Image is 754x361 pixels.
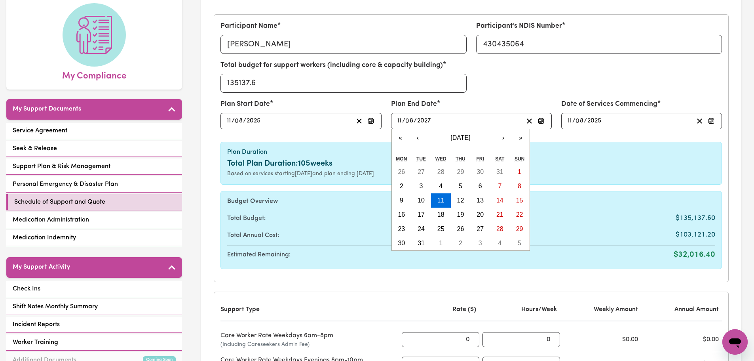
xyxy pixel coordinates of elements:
abbr: August 13, 2027 [477,197,484,204]
abbr: August 15, 2027 [516,197,523,204]
abbr: September 4, 2027 [498,240,501,246]
div: Based on services starting [DATE] and plan ending [DATE] [227,170,715,178]
a: Personal Emergency & Disaster Plan [6,176,182,193]
a: Medication Indemnity [6,230,182,246]
abbr: Saturday [495,156,504,162]
abbr: September 1, 2027 [439,240,443,246]
abbr: August 30, 2027 [398,240,405,246]
button: August 20, 2027 [470,208,490,222]
a: Incident Reports [6,317,182,333]
div: Total Plan Duration: 105 weeks [227,158,715,170]
label: Plan Start Date [220,99,270,109]
abbr: July 27, 2027 [418,168,425,175]
abbr: August 9, 2027 [400,197,403,204]
abbr: August 3, 2027 [420,183,423,189]
span: Seek & Release [13,144,57,153]
a: Worker Training [6,334,182,351]
abbr: August 16, 2027 [398,211,405,218]
button: August 31, 2027 [411,236,431,250]
abbr: August 7, 2027 [498,183,501,189]
span: / [414,117,417,124]
abbr: September 2, 2027 [459,240,462,246]
button: August 18, 2027 [431,208,451,222]
label: Participant Name [220,21,277,31]
abbr: September 5, 2027 [518,240,521,246]
input: -- [226,116,232,126]
button: August 7, 2027 [490,179,510,193]
span: $32,016.40 [674,249,715,261]
abbr: August 6, 2027 [479,183,482,189]
button: August 9, 2027 [392,193,412,208]
button: August 5, 2027 [451,179,471,193]
abbr: August 20, 2027 [477,211,484,218]
button: August 17, 2027 [411,208,431,222]
button: August 11, 2027 [431,193,451,208]
span: [DATE] [450,134,470,141]
a: Seek & Release [6,141,182,157]
abbr: August 4, 2027 [439,183,443,189]
input: ---- [246,116,261,126]
button: August 27, 2027 [470,222,490,236]
abbr: September 3, 2027 [479,240,482,246]
button: My Support Activity [6,257,182,278]
span: 0 [575,118,579,124]
abbr: Thursday [456,156,465,162]
div: Care Worker Rate Weekdays 6am-8pm [220,331,398,349]
button: August 14, 2027 [490,193,510,208]
button: August 23, 2027 [392,222,412,236]
button: July 30, 2027 [470,165,490,179]
button: August 4, 2027 [431,179,451,193]
span: / [243,117,246,124]
button: August 2, 2027 [392,179,412,193]
abbr: August 18, 2027 [437,211,444,218]
span: Total Budget: [227,214,266,223]
abbr: August 5, 2027 [459,183,462,189]
button: › [495,129,512,147]
button: September 5, 2027 [510,236,530,250]
button: August 1, 2027 [510,165,530,179]
span: Shift Notes Monthly Summary [13,302,98,311]
button: July 31, 2027 [490,165,510,179]
button: My Support Documents [6,99,182,120]
span: $135,137.60 [676,213,715,223]
button: July 27, 2027 [411,165,431,179]
span: Schedule of Support and Quote [14,197,105,207]
span: (Including Careseekers Admin Fee) [220,340,392,349]
abbr: August 10, 2027 [418,197,425,204]
button: August 28, 2027 [490,222,510,236]
button: August 24, 2027 [411,222,431,236]
button: August 30, 2027 [392,236,412,250]
abbr: August 19, 2027 [457,211,464,218]
a: Shift Notes Monthly Summary [6,299,182,315]
abbr: Friday [476,156,484,162]
abbr: August 17, 2027 [418,211,425,218]
abbr: August 21, 2027 [496,211,503,218]
abbr: August 14, 2027 [496,197,503,204]
span: My Compliance [62,67,126,83]
a: Medication Administration [6,212,182,228]
abbr: August 29, 2027 [516,225,523,232]
input: ---- [587,116,602,126]
label: Participant's NDIS Number [476,21,562,31]
button: August 16, 2027 [392,208,412,222]
abbr: August 25, 2027 [437,225,444,232]
input: -- [236,116,243,126]
span: Estimated Remaining: [227,250,291,260]
span: / [572,117,575,124]
div: Hours/Week [482,305,560,314]
a: Support Plan & Risk Management [6,159,182,175]
span: $103,121.20 [676,230,715,240]
span: Medication Administration [13,215,89,225]
abbr: July 29, 2027 [457,168,464,175]
button: August 21, 2027 [490,208,510,222]
input: -- [567,116,572,126]
span: Worker Training [13,338,58,347]
a: My Compliance [13,3,176,83]
h5: My Support Documents [13,105,81,113]
abbr: August 8, 2027 [518,183,521,189]
button: ‹ [409,129,427,147]
button: August 26, 2027 [451,222,471,236]
button: » [512,129,530,147]
span: Check Ins [13,284,40,294]
label: Date of Services Commencing [561,99,657,109]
